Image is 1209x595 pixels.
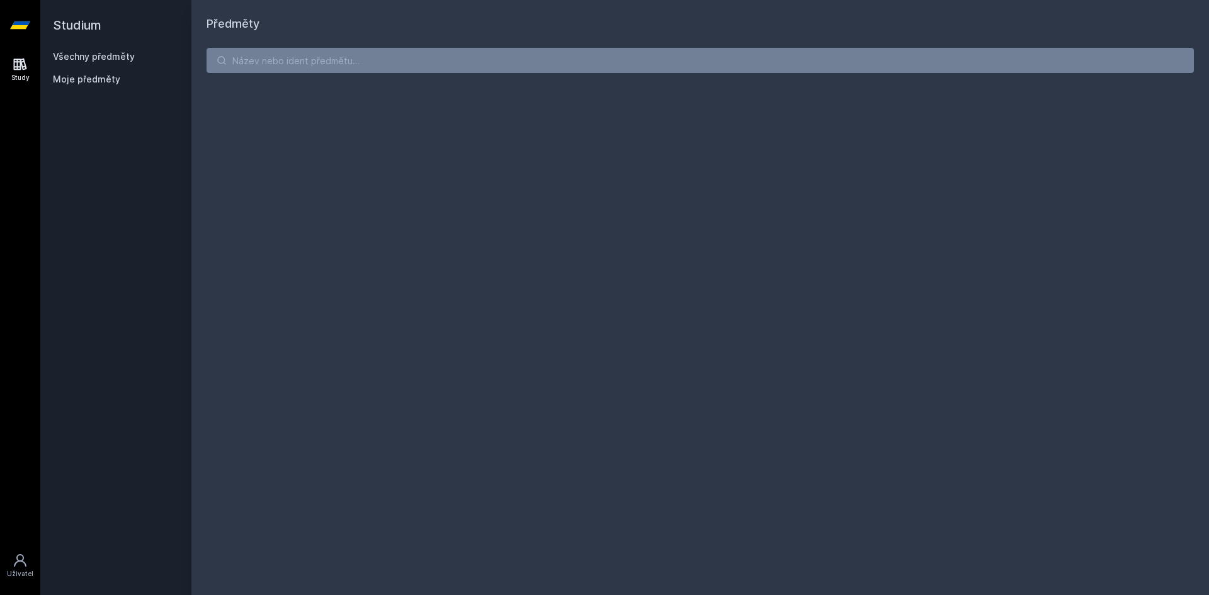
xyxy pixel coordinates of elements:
span: Moje předměty [53,73,120,86]
div: Uživatel [7,569,33,579]
a: Všechny předměty [53,51,135,62]
h1: Předměty [207,15,1194,33]
div: Study [11,73,30,82]
a: Uživatel [3,547,38,585]
input: Název nebo ident předmětu… [207,48,1194,73]
a: Study [3,50,38,89]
